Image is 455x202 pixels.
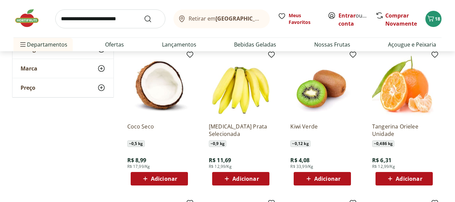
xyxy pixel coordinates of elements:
[127,156,147,164] span: R$ 8,99
[127,140,145,147] span: ~ 0,5 kg
[385,12,417,27] a: Comprar Novamente
[127,164,150,169] span: R$ 17,99/Kg
[338,12,356,19] a: Entrar
[290,156,310,164] span: R$ 4,08
[19,36,67,53] span: Departamentos
[290,123,354,138] a: Kiwi Verde
[338,11,368,28] span: ou
[127,53,191,117] img: Coco Seco
[388,40,436,49] a: Açougue e Peixaria
[13,8,47,28] img: Hortifruti
[21,65,37,72] span: Marca
[376,172,433,185] button: Adicionar
[338,12,376,27] a: Criar conta
[209,156,231,164] span: R$ 11,69
[55,9,165,28] input: search
[209,140,226,147] span: ~ 0,9 kg
[372,164,395,169] span: R$ 12,99/Kg
[372,53,436,117] img: Tangerina Orielee Unidade
[294,172,351,185] button: Adicionar
[435,16,440,22] span: 18
[209,123,273,138] a: [MEDICAL_DATA] Prata Selecionada
[372,156,391,164] span: R$ 6,31
[212,172,269,185] button: Adicionar
[290,53,354,117] img: Kiwi Verde
[372,140,394,147] span: ~ 0,486 kg
[131,172,188,185] button: Adicionar
[162,40,196,49] a: Lançamentos
[290,140,310,147] span: ~ 0,12 kg
[105,40,124,49] a: Ofertas
[314,176,340,181] span: Adicionar
[12,59,113,78] button: Marca
[314,40,350,49] a: Nossas Frutas
[151,176,177,181] span: Adicionar
[12,78,113,97] button: Preço
[21,84,35,91] span: Preço
[278,12,320,26] a: Meus Favoritos
[289,12,320,26] span: Meus Favoritos
[290,164,313,169] span: R$ 33,99/Kg
[127,123,191,138] a: Coco Seco
[232,176,259,181] span: Adicionar
[425,11,442,27] button: Carrinho
[372,123,436,138] a: Tangerina Orielee Unidade
[234,40,276,49] a: Bebidas Geladas
[216,15,329,22] b: [GEOGRAPHIC_DATA]/[GEOGRAPHIC_DATA]
[209,164,232,169] span: R$ 12,99/Kg
[173,9,270,28] button: Retirar em[GEOGRAPHIC_DATA]/[GEOGRAPHIC_DATA]
[209,53,273,117] img: Banan Prata Selecionada
[396,176,422,181] span: Adicionar
[144,15,160,23] button: Submit Search
[189,16,263,22] span: Retirar em
[19,36,27,53] button: Menu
